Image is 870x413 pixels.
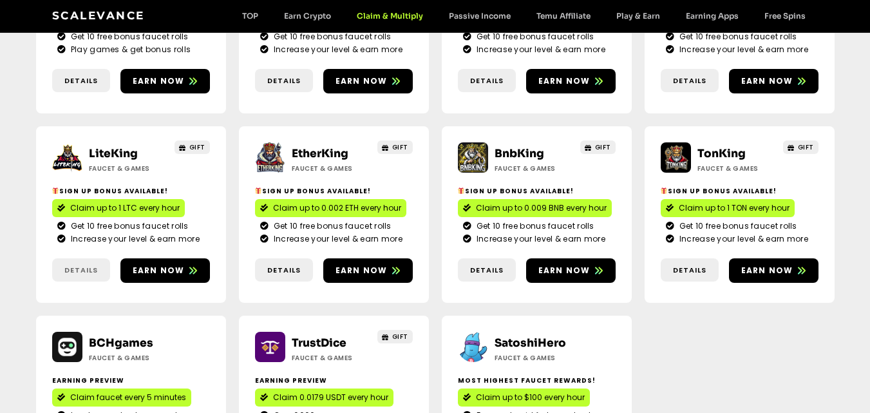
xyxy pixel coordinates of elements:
[458,69,516,93] a: Details
[673,265,706,276] span: Details
[229,11,271,21] a: TOP
[70,202,180,214] span: Claim up to 1 LTC every hour
[70,392,186,403] span: Claim faucet every 5 minutes
[676,31,797,43] span: Get 10 free bonus faucet rolls
[436,11,524,21] a: Passive Income
[473,220,594,232] span: Get 10 free bonus faucet rolls
[661,186,818,196] h2: Sign Up Bonus Available!
[458,389,590,407] a: Claim up to $100 every hour
[68,220,189,232] span: Get 10 free bonus faucet rolls
[473,44,605,55] span: Increase your level & earn more
[52,389,191,407] a: Claim faucet every 5 minutes
[377,330,413,343] a: GIFT
[392,142,408,152] span: GIFT
[292,353,372,363] h2: Faucet & Games
[526,258,616,283] a: Earn now
[270,31,392,43] span: Get 10 free bonus faucet rolls
[538,75,591,87] span: Earn now
[52,69,110,93] a: Details
[495,147,544,160] a: BnbKing
[273,392,388,403] span: Claim 0.0179 USDT every hour
[189,142,205,152] span: GIFT
[697,164,778,173] h2: Faucet & Games
[52,9,145,22] a: Scalevance
[473,233,605,245] span: Increase your level & earn more
[68,233,200,245] span: Increase your level & earn more
[68,44,191,55] span: Play games & get bonus rolls
[255,376,413,385] h2: Earning Preview
[470,265,504,276] span: Details
[661,69,719,93] a: Details
[661,199,795,217] a: Claim up to 1 TON every hour
[255,186,413,196] h2: Sign Up Bonus Available!
[292,164,372,173] h2: Faucet & Games
[458,186,616,196] h2: Sign Up Bonus Available!
[458,199,612,217] a: Claim up to 0.009 BNB every hour
[52,376,210,385] h2: Earning Preview
[741,265,793,276] span: Earn now
[476,202,607,214] span: Claim up to 0.009 BNB every hour
[783,140,818,154] a: GIFT
[580,140,616,154] a: GIFT
[64,265,98,276] span: Details
[458,376,616,385] h2: Most highest faucet rewards!
[52,258,110,282] a: Details
[255,69,313,93] a: Details
[336,75,388,87] span: Earn now
[458,187,464,194] img: 🎁
[476,392,585,403] span: Claim up to $100 every hour
[323,258,413,283] a: Earn now
[676,220,797,232] span: Get 10 free bonus faucet rolls
[89,353,169,363] h2: Faucet & Games
[495,336,566,350] a: SatoshiHero
[495,164,575,173] h2: Faucet & Games
[729,258,818,283] a: Earn now
[470,75,504,86] span: Details
[89,147,138,160] a: LiteKing
[89,164,169,173] h2: Faucet & Games
[673,75,706,86] span: Details
[271,11,344,21] a: Earn Crypto
[673,11,752,21] a: Earning Apps
[697,147,746,160] a: TonKing
[120,69,210,93] a: Earn now
[120,258,210,283] a: Earn now
[729,69,818,93] a: Earn now
[52,187,59,194] img: 🎁
[676,44,808,55] span: Increase your level & earn more
[255,187,261,194] img: 🎁
[679,202,790,214] span: Claim up to 1 TON every hour
[255,258,313,282] a: Details
[273,202,401,214] span: Claim up to 0.002 ETH every hour
[64,75,98,86] span: Details
[798,142,814,152] span: GIFT
[458,258,516,282] a: Details
[473,31,594,43] span: Get 10 free bonus faucet rolls
[377,140,413,154] a: GIFT
[292,147,348,160] a: EtherKing
[524,11,603,21] a: Temu Affiliate
[133,75,185,87] span: Earn now
[538,265,591,276] span: Earn now
[270,233,402,245] span: Increase your level & earn more
[526,69,616,93] a: Earn now
[752,11,818,21] a: Free Spins
[52,199,185,217] a: Claim up to 1 LTC every hour
[603,11,673,21] a: Play & Earn
[292,336,346,350] a: TrustDice
[323,69,413,93] a: Earn now
[89,336,153,350] a: BCHgames
[267,265,301,276] span: Details
[270,44,402,55] span: Increase your level & earn more
[595,142,611,152] span: GIFT
[741,75,793,87] span: Earn now
[336,265,388,276] span: Earn now
[133,265,185,276] span: Earn now
[255,389,393,407] a: Claim 0.0179 USDT every hour
[495,353,575,363] h2: Faucet & Games
[661,258,719,282] a: Details
[68,31,189,43] span: Get 10 free bonus faucet rolls
[392,332,408,341] span: GIFT
[267,75,301,86] span: Details
[676,233,808,245] span: Increase your level & earn more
